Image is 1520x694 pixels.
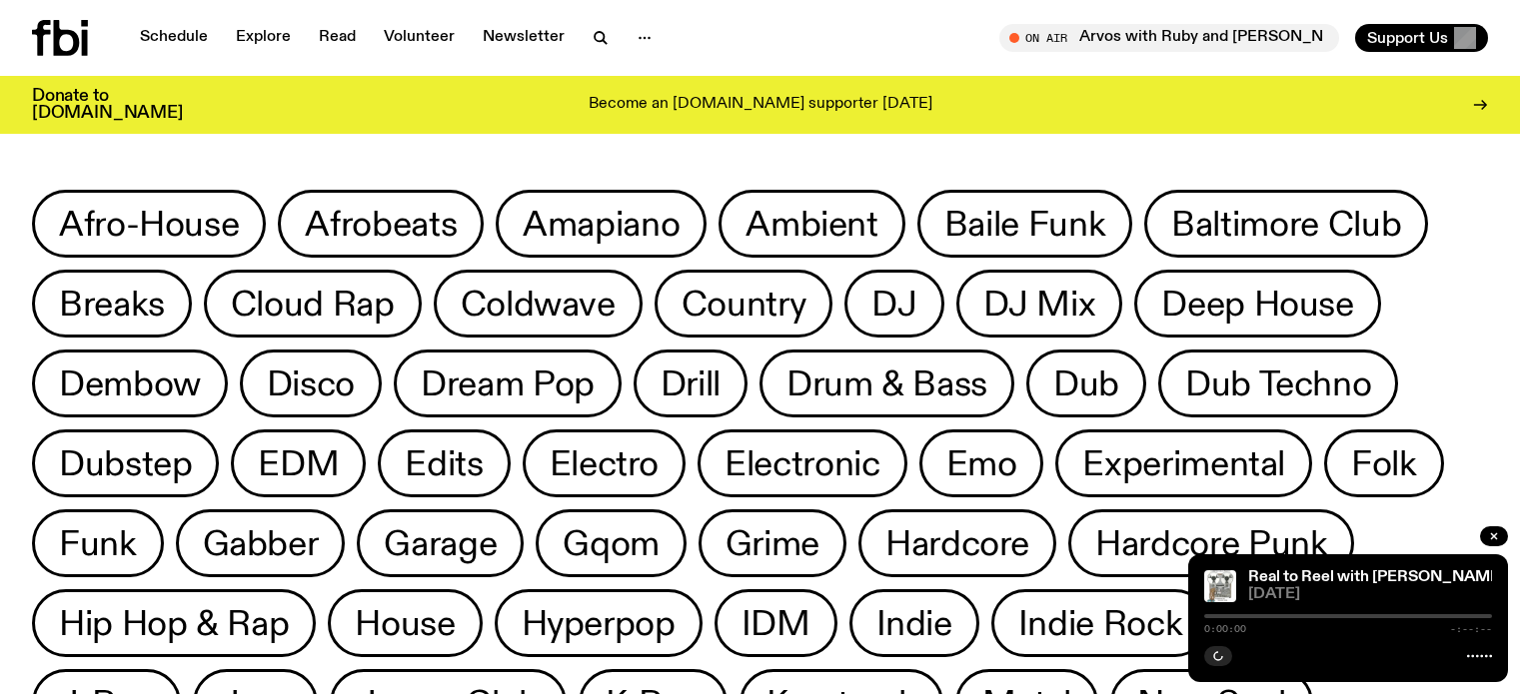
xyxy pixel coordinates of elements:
span: Baile Funk [944,205,1105,244]
button: Coldwave [434,270,643,338]
button: Disco [240,349,382,417]
span: Baltimore Club [1171,205,1401,244]
span: Indie Rock [1018,604,1182,643]
button: Baile Funk [917,190,1132,258]
a: Newsletter [471,24,577,52]
button: Dembow [32,349,228,417]
button: Drill [634,349,748,417]
button: IDM [715,589,837,657]
button: Drum & Bass [760,349,1014,417]
button: Grime [699,509,846,577]
button: Baltimore Club [1144,190,1428,258]
button: Dub Techno [1158,349,1398,417]
button: Ambient [719,190,904,258]
span: Emo [946,444,1017,483]
span: Edits [405,444,483,483]
span: Funk [59,524,137,563]
span: Drum & Bass [786,364,987,403]
button: Edits [378,429,510,497]
button: Indie [849,589,979,657]
span: Afro-House [59,205,239,244]
span: Gqom [563,524,660,563]
span: Electronic [725,444,879,483]
span: Hardcore Punk [1095,524,1327,563]
button: Gqom [536,509,687,577]
button: Funk [32,509,164,577]
button: DJ [844,270,943,338]
button: DJ Mix [956,270,1123,338]
button: House [328,589,482,657]
button: Dubstep [32,429,219,497]
span: -:--:-- [1450,624,1492,634]
span: Dembow [59,364,201,403]
span: 0:00:00 [1204,624,1246,634]
span: EDM [258,444,339,483]
button: Electro [523,429,686,497]
span: Deep House [1161,285,1353,324]
span: Afrobeats [305,205,457,244]
span: Coldwave [461,285,616,324]
a: Explore [224,24,303,52]
a: Schedule [128,24,220,52]
span: Country [682,285,805,324]
button: Folk [1324,429,1444,497]
button: Indie Rock [991,589,1209,657]
span: Support Us [1367,29,1448,47]
span: Garage [384,524,497,563]
span: Experimental [1082,444,1285,483]
span: DJ Mix [983,285,1096,324]
span: Grime [726,524,819,563]
a: Read [307,24,368,52]
span: Indie [876,604,952,643]
span: Breaks [59,285,165,324]
button: Hardcore Punk [1068,509,1354,577]
span: House [355,604,455,643]
a: Volunteer [372,24,467,52]
button: Breaks [32,270,192,338]
button: Cloud Rap [204,270,422,338]
button: Emo [919,429,1044,497]
p: Become an [DOMAIN_NAME] supporter [DATE] [589,96,932,114]
span: Ambient [746,205,877,244]
span: Drill [661,364,721,403]
button: Dub [1026,349,1146,417]
span: Dub Techno [1185,364,1371,403]
a: Real to Reel with [PERSON_NAME] [1248,569,1505,585]
button: Electronic [698,429,906,497]
span: Dubstep [59,444,192,483]
button: Dream Pop [394,349,622,417]
span: Hip Hop & Rap [59,604,289,643]
span: Amapiano [523,205,680,244]
button: Gabber [176,509,346,577]
span: Dub [1053,364,1119,403]
span: IDM [742,604,810,643]
button: Deep House [1134,270,1380,338]
button: Afrobeats [278,190,484,258]
span: Hyperpop [522,604,676,643]
span: Electro [550,444,659,483]
button: Hardcore [858,509,1056,577]
span: Dream Pop [421,364,595,403]
span: Hardcore [885,524,1029,563]
button: Garage [357,509,524,577]
h3: Donate to [DOMAIN_NAME] [32,88,183,122]
button: Hip Hop & Rap [32,589,316,657]
span: Gabber [203,524,319,563]
span: [DATE] [1248,587,1492,602]
span: Disco [267,364,355,403]
span: DJ [871,285,916,324]
button: EDM [231,429,366,497]
button: Support Us [1355,24,1488,52]
button: Experimental [1055,429,1312,497]
button: Amapiano [496,190,707,258]
button: Afro-House [32,190,266,258]
span: Cloud Rap [231,285,395,324]
button: Hyperpop [495,589,703,657]
span: Folk [1351,444,1417,483]
button: Country [655,270,832,338]
button: On AirArvos with Ruby and [PERSON_NAME] [999,24,1339,52]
